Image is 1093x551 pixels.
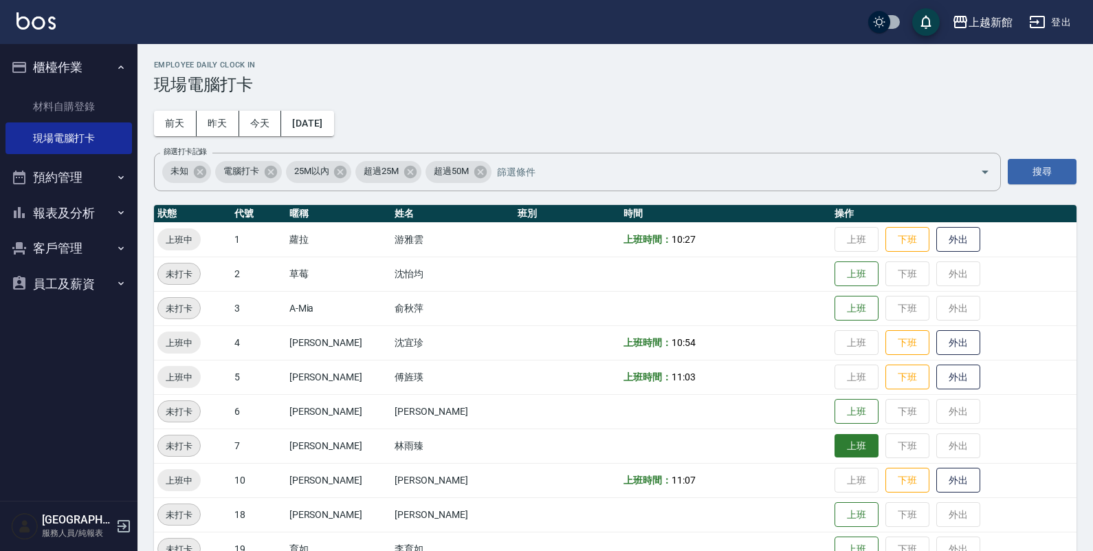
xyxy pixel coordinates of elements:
span: 未打卡 [158,267,200,281]
th: 操作 [831,205,1077,223]
button: 上班 [835,502,879,528]
td: 6 [231,394,286,429]
label: 篩選打卡記錄 [164,147,207,157]
td: 沈怡均 [391,257,514,291]
span: 超過50M [426,164,477,178]
td: 5 [231,360,286,394]
td: 游雅雲 [391,222,514,257]
button: 下班 [885,330,929,356]
span: 未打卡 [158,404,200,419]
a: 現場電腦打卡 [5,122,132,154]
span: 未知 [162,164,197,178]
div: 未知 [162,161,211,183]
button: 外出 [936,365,980,390]
button: 外出 [936,227,980,252]
button: 預約管理 [5,160,132,195]
h3: 現場電腦打卡 [154,75,1077,94]
div: 電腦打卡 [215,161,282,183]
th: 姓名 [391,205,514,223]
div: 上越新館 [969,14,1013,31]
td: 3 [231,291,286,325]
td: [PERSON_NAME] [286,497,392,532]
span: 未打卡 [158,508,200,522]
td: 傅旌瑛 [391,360,514,394]
span: 上班中 [157,336,201,350]
span: 10:54 [672,337,696,348]
span: 超過25M [355,164,407,178]
button: 今天 [239,111,282,136]
span: 11:07 [672,475,696,486]
td: 1 [231,222,286,257]
td: [PERSON_NAME] [391,463,514,497]
img: Person [11,512,38,540]
button: 外出 [936,468,980,493]
p: 服務人員/純報表 [42,527,112,539]
td: 沈宜珍 [391,325,514,360]
button: 客戶管理 [5,230,132,266]
h2: Employee Daily Clock In [154,61,1077,69]
td: 蘿拉 [286,222,392,257]
td: 林雨臻 [391,429,514,463]
button: 外出 [936,330,980,356]
button: 前天 [154,111,197,136]
button: 上班 [835,399,879,424]
span: 25M以內 [286,164,338,178]
button: 下班 [885,227,929,252]
span: 未打卡 [158,301,200,316]
td: 草莓 [286,257,392,291]
button: 員工及薪資 [5,266,132,302]
button: 昨天 [197,111,239,136]
td: 10 [231,463,286,497]
button: [DATE] [281,111,333,136]
button: save [912,8,940,36]
th: 班別 [514,205,620,223]
td: 4 [231,325,286,360]
td: 2 [231,257,286,291]
button: 上班 [835,296,879,321]
b: 上班時間： [623,337,672,348]
button: 報表及分析 [5,195,132,231]
td: [PERSON_NAME] [286,325,392,360]
td: A-Mia [286,291,392,325]
input: 篩選條件 [494,160,956,184]
span: 上班中 [157,233,201,247]
th: 狀態 [154,205,231,223]
th: 時間 [620,205,831,223]
div: 25M以內 [286,161,352,183]
button: 搜尋 [1008,159,1077,184]
span: 10:27 [672,234,696,245]
span: 上班中 [157,370,201,385]
td: [PERSON_NAME] [286,463,392,497]
span: 未打卡 [158,439,200,453]
b: 上班時間： [623,371,672,382]
div: 超過25M [355,161,421,183]
a: 材料自購登錄 [5,91,132,122]
span: 11:03 [672,371,696,382]
td: 7 [231,429,286,463]
button: 上班 [835,261,879,287]
td: [PERSON_NAME] [391,394,514,429]
button: 上班 [835,434,879,458]
h5: [GEOGRAPHIC_DATA] [42,513,112,527]
span: 電腦打卡 [215,164,267,178]
b: 上班時間： [623,234,672,245]
td: [PERSON_NAME] [286,394,392,429]
th: 暱稱 [286,205,392,223]
button: 上越新館 [947,8,1018,36]
button: 櫃檯作業 [5,50,132,85]
td: [PERSON_NAME] [286,429,392,463]
button: 下班 [885,365,929,390]
img: Logo [16,12,56,30]
th: 代號 [231,205,286,223]
td: 俞秋萍 [391,291,514,325]
td: 18 [231,497,286,532]
div: 超過50M [426,161,492,183]
b: 上班時間： [623,475,672,486]
span: 上班中 [157,473,201,488]
button: 登出 [1024,10,1077,35]
button: 下班 [885,468,929,493]
button: Open [974,161,996,183]
td: [PERSON_NAME] [286,360,392,394]
td: [PERSON_NAME] [391,497,514,532]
